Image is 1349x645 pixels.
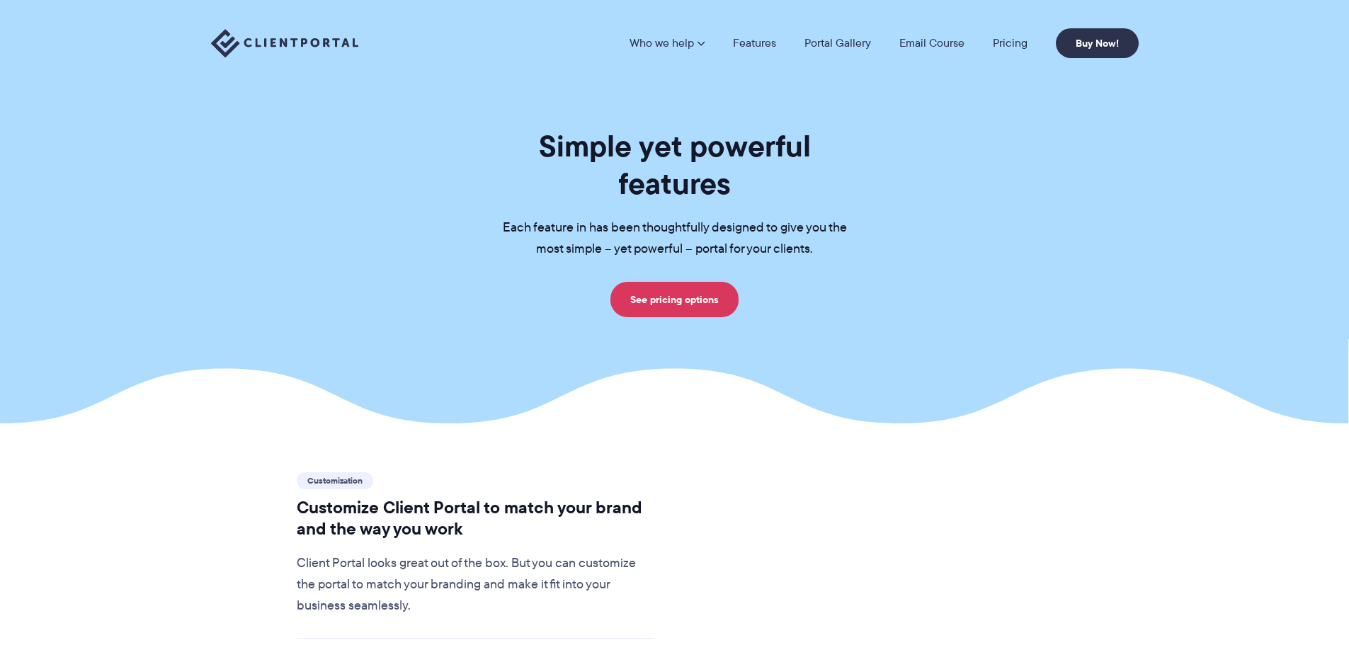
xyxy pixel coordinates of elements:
[297,553,654,617] p: Client Portal looks great out of the box. But you can customize the portal to match your branding...
[297,497,654,540] h2: Customize Client Portal to match your brand and the way you work
[480,217,870,260] p: Each feature in has been thoughtfully designed to give you the most simple – yet powerful – porta...
[480,127,870,202] h1: Simple yet powerful features
[993,38,1028,49] a: Pricing
[630,38,705,49] a: Who we help
[733,38,776,49] a: Features
[804,38,871,49] a: Portal Gallery
[297,472,373,489] span: Customization
[1056,28,1139,58] a: Buy Now!
[899,38,964,49] a: Email Course
[610,282,739,317] a: See pricing options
